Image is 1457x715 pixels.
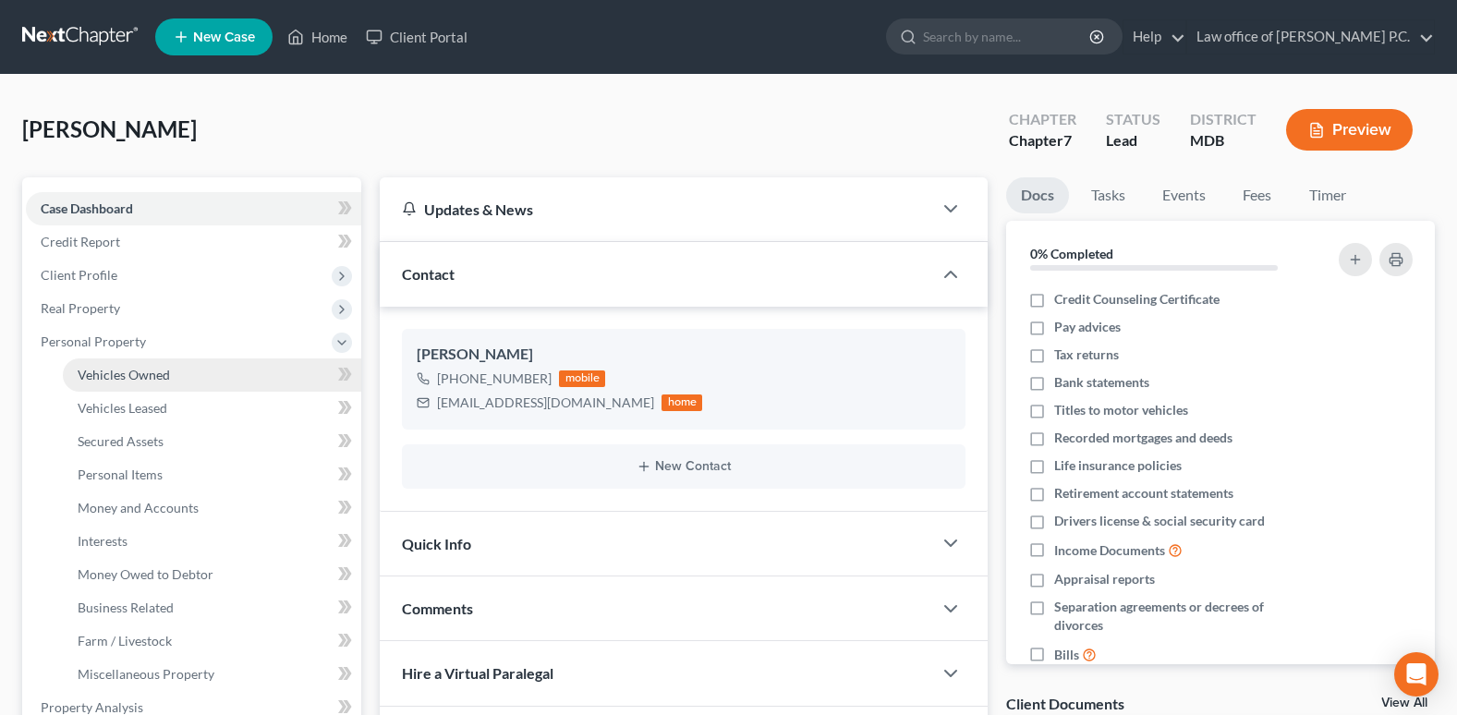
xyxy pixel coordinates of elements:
[402,265,455,283] span: Contact
[1054,570,1155,588] span: Appraisal reports
[1054,290,1220,309] span: Credit Counseling Certificate
[78,566,213,582] span: Money Owed to Debtor
[78,533,127,549] span: Interests
[1187,20,1434,54] a: Law office of [PERSON_NAME] P.C.
[1054,484,1233,503] span: Retirement account statements
[63,458,361,491] a: Personal Items
[417,459,951,474] button: New Contact
[78,433,164,449] span: Secured Assets
[41,234,120,249] span: Credit Report
[1228,177,1287,213] a: Fees
[41,200,133,216] span: Case Dashboard
[1123,20,1185,54] a: Help
[1054,598,1312,635] span: Separation agreements or decrees of divorces
[1106,130,1160,151] div: Lead
[63,425,361,458] a: Secured Assets
[78,600,174,615] span: Business Related
[1394,652,1439,697] div: Open Intercom Messenger
[41,300,120,316] span: Real Property
[63,358,361,392] a: Vehicles Owned
[78,367,170,382] span: Vehicles Owned
[63,624,361,658] a: Farm / Livestock
[1381,697,1427,709] a: View All
[1006,177,1069,213] a: Docs
[1006,694,1124,713] div: Client Documents
[417,344,951,366] div: [PERSON_NAME]
[1054,646,1079,664] span: Bills
[1147,177,1220,213] a: Events
[1054,345,1119,364] span: Tax returns
[923,19,1092,54] input: Search by name...
[63,491,361,525] a: Money and Accounts
[402,664,553,682] span: Hire a Virtual Paralegal
[1054,401,1188,419] span: Titles to motor vehicles
[1030,246,1113,261] strong: 0% Completed
[1063,131,1072,149] span: 7
[63,658,361,691] a: Miscellaneous Property
[22,115,197,142] span: [PERSON_NAME]
[1054,456,1182,475] span: Life insurance policies
[63,591,361,624] a: Business Related
[41,699,143,715] span: Property Analysis
[26,192,361,225] a: Case Dashboard
[41,267,117,283] span: Client Profile
[78,666,214,682] span: Miscellaneous Property
[63,525,361,558] a: Interests
[402,200,910,219] div: Updates & News
[1286,109,1413,151] button: Preview
[1106,109,1160,130] div: Status
[278,20,357,54] a: Home
[63,392,361,425] a: Vehicles Leased
[1054,373,1149,392] span: Bank statements
[402,535,471,552] span: Quick Info
[1054,512,1265,530] span: Drivers license & social security card
[78,467,163,482] span: Personal Items
[559,370,605,387] div: mobile
[78,633,172,648] span: Farm / Livestock
[26,225,361,259] a: Credit Report
[1054,318,1121,336] span: Pay advices
[1054,541,1165,560] span: Income Documents
[357,20,477,54] a: Client Portal
[63,558,361,591] a: Money Owed to Debtor
[78,400,167,416] span: Vehicles Leased
[1294,177,1361,213] a: Timer
[193,30,255,44] span: New Case
[1190,109,1257,130] div: District
[1190,130,1257,151] div: MDB
[437,394,654,412] div: [EMAIL_ADDRESS][DOMAIN_NAME]
[402,600,473,617] span: Comments
[662,394,702,411] div: home
[437,370,552,388] div: [PHONE_NUMBER]
[1054,429,1232,447] span: Recorded mortgages and deeds
[1009,109,1076,130] div: Chapter
[1009,130,1076,151] div: Chapter
[41,333,146,349] span: Personal Property
[1076,177,1140,213] a: Tasks
[78,500,199,515] span: Money and Accounts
